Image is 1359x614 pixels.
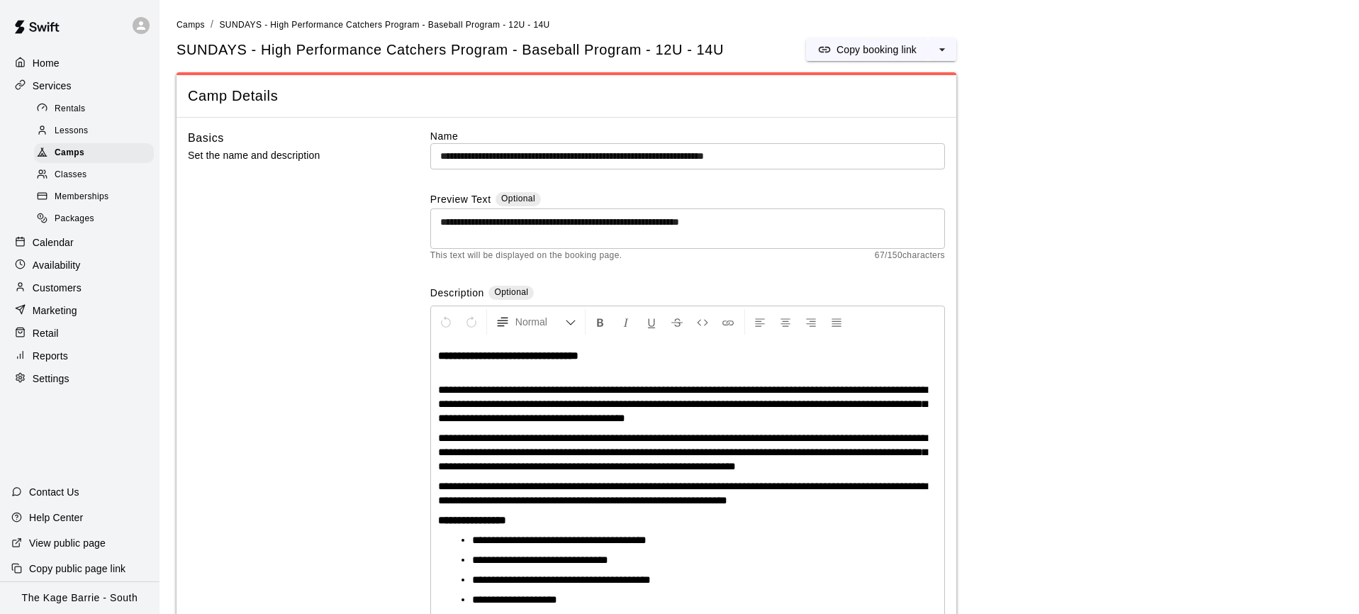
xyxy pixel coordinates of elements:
p: Copy public page link [29,562,125,576]
span: Packages [55,212,94,226]
a: Memberships [34,186,160,208]
label: Name [430,129,945,143]
button: Right Align [799,309,823,335]
p: Customers [33,281,82,295]
p: Set the name and description [188,147,385,164]
a: Retail [11,323,148,344]
span: Camp Details [188,86,945,106]
div: Rentals [34,99,154,119]
div: Lessons [34,121,154,141]
a: Lessons [34,120,160,142]
a: Camps [177,18,205,30]
p: Settings [33,372,69,386]
div: split button [806,38,956,61]
button: Format Bold [588,309,613,335]
p: Services [33,79,72,93]
label: Description [430,286,484,302]
p: Marketing [33,303,77,318]
a: Calendar [11,232,148,253]
button: Format Strikethrough [665,309,689,335]
button: Format Underline [639,309,664,335]
span: Camps [55,146,84,160]
nav: breadcrumb [177,17,1342,33]
span: Optional [494,287,528,297]
div: Classes [34,165,154,185]
span: Optional [501,194,535,203]
p: Reports [33,349,68,363]
a: Availability [11,255,148,276]
p: Help Center [29,510,83,525]
h5: SUNDAYS - High Performance Catchers Program - Baseball Program - 12U - 14U [177,40,724,60]
div: Packages [34,209,154,229]
p: Home [33,56,60,70]
a: Classes [34,164,160,186]
button: Redo [459,309,483,335]
a: Settings [11,368,148,389]
a: Packages [34,208,160,230]
p: View public page [29,536,106,550]
span: Lessons [55,124,89,138]
span: Normal [515,315,565,329]
a: Camps [34,143,160,164]
p: Availability [33,258,81,272]
div: Camps [34,143,154,163]
div: Memberships [34,187,154,207]
button: Justify Align [824,309,849,335]
a: Rentals [34,98,160,120]
span: Camps [177,20,205,30]
button: Format Italics [614,309,638,335]
span: Rentals [55,102,86,116]
button: Left Align [748,309,772,335]
button: Insert Link [716,309,740,335]
span: 67 / 150 characters [875,249,945,263]
button: Formatting Options [490,309,582,335]
li: / [211,17,213,32]
p: The Kage Barrie - South [22,591,138,605]
label: Preview Text [430,192,491,208]
a: Customers [11,277,148,298]
a: Services [11,75,148,96]
span: This text will be displayed on the booking page. [430,249,622,263]
span: Memberships [55,190,108,204]
span: SUNDAYS - High Performance Catchers Program - Baseball Program - 12U - 14U [219,20,549,30]
p: Contact Us [29,485,79,499]
p: Calendar [33,235,74,250]
p: Retail [33,326,59,340]
a: Home [11,52,148,74]
button: Copy booking link [806,38,928,61]
a: Marketing [11,300,148,321]
button: Undo [434,309,458,335]
button: Insert Code [690,309,715,335]
p: Copy booking link [837,43,917,57]
span: Classes [55,168,86,182]
a: Reports [11,345,148,367]
button: Center Align [773,309,798,335]
h6: Basics [188,129,224,147]
button: select merge strategy [928,38,956,61]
